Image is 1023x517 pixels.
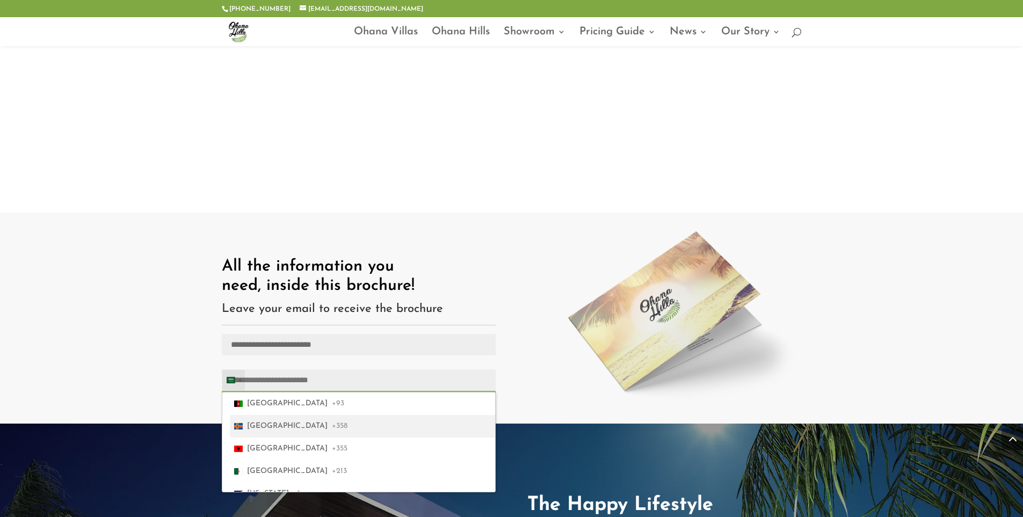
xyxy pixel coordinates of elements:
[247,442,328,456] span: [GEOGRAPHIC_DATA]
[504,28,565,46] a: Showroom
[300,6,423,12] a: [EMAIL_ADDRESS][DOMAIN_NAME]
[432,28,490,46] a: Ohana Hills
[579,28,656,46] a: Pricing Guide
[222,257,496,301] h2: All the information you need, inside this brochure!
[222,303,487,321] h3: Leave your email to receive the brochure
[222,370,245,390] button: Selected country
[721,28,780,46] a: Our Story
[222,391,496,412] button: Get Brochure
[222,392,495,492] ul: List of countries
[332,419,347,433] span: +358
[293,487,300,501] span: +1
[332,442,347,456] span: +355
[332,464,347,478] span: +213
[229,6,291,12] a: [PHONE_NUMBER]
[332,397,344,411] span: +93
[247,397,328,411] span: [GEOGRAPHIC_DATA]
[527,205,801,412] img: 4-Fold Brochure Mockup copy 1 (1)
[247,487,289,501] span: [US_STATE]
[247,419,328,433] span: [GEOGRAPHIC_DATA]
[527,496,713,515] strong: The Happy Lifestyle
[354,28,418,46] a: Ohana Villas
[224,17,253,46] img: ohana-hills
[670,28,707,46] a: News
[247,464,328,478] span: [GEOGRAPHIC_DATA]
